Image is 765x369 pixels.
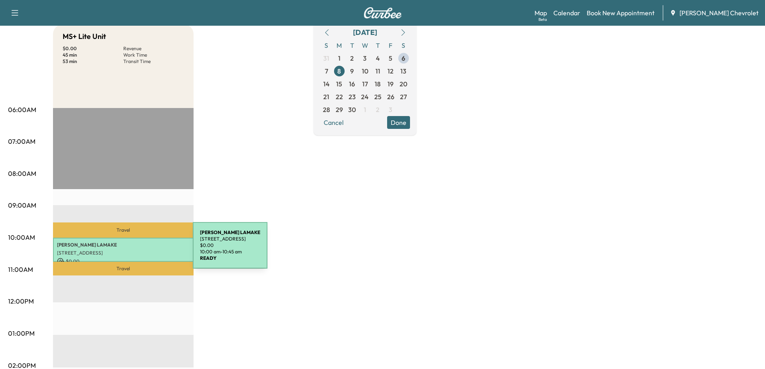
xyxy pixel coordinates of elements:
span: 12 [388,66,394,76]
p: 12:00PM [8,296,34,306]
span: 28 [323,105,330,114]
span: 19 [388,79,394,89]
p: Travel [53,222,194,238]
span: 5 [389,53,392,63]
span: 2 [376,105,379,114]
a: MapBeta [534,8,547,18]
p: 45 min [63,52,123,58]
span: 2 [350,53,354,63]
span: W [359,39,371,52]
span: 3 [389,105,392,114]
span: M [333,39,346,52]
span: 13 [400,66,406,76]
span: 3 [363,53,367,63]
p: 01:00PM [8,328,35,338]
div: Beta [539,16,547,22]
span: 15 [336,79,342,89]
span: 11 [375,66,380,76]
span: S [320,39,333,52]
h5: MS+ Lite Unit [63,31,106,42]
p: [PERSON_NAME] LAMAKE [57,242,190,248]
p: Travel [53,262,194,275]
p: [STREET_ADDRESS] [57,250,190,256]
span: T [371,39,384,52]
p: 07:00AM [8,137,35,146]
div: [DATE] [353,27,377,38]
span: 22 [336,92,343,102]
span: 24 [361,92,369,102]
p: 06:00AM [8,105,36,114]
span: S [397,39,410,52]
span: 20 [400,79,407,89]
span: 30 [348,105,356,114]
p: 10:00AM [8,232,35,242]
button: Done [387,116,410,129]
p: Work Time [123,52,184,58]
span: 27 [400,92,407,102]
span: 8 [337,66,341,76]
button: Cancel [320,116,347,129]
p: 11:00AM [8,265,33,274]
span: 9 [350,66,354,76]
span: T [346,39,359,52]
span: 7 [325,66,328,76]
span: 1 [338,53,341,63]
span: 21 [323,92,329,102]
span: 16 [349,79,355,89]
img: Curbee Logo [363,7,402,18]
span: [PERSON_NAME] Chevrolet [679,8,759,18]
p: $ 0.00 [63,45,123,52]
span: 29 [336,105,343,114]
span: 1 [364,105,366,114]
span: 26 [387,92,394,102]
span: F [384,39,397,52]
span: 4 [376,53,380,63]
span: 6 [402,53,405,63]
span: 18 [375,79,381,89]
span: 23 [349,92,356,102]
span: 10 [362,66,368,76]
p: 08:00AM [8,169,36,178]
p: Transit Time [123,58,184,65]
p: 09:00AM [8,200,36,210]
span: 14 [323,79,330,89]
a: Calendar [553,8,580,18]
p: 53 min [63,58,123,65]
span: 17 [362,79,368,89]
a: Book New Appointment [587,8,655,18]
span: 25 [374,92,381,102]
span: 31 [323,53,329,63]
p: $ 0.00 [57,258,190,265]
p: Revenue [123,45,184,52]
